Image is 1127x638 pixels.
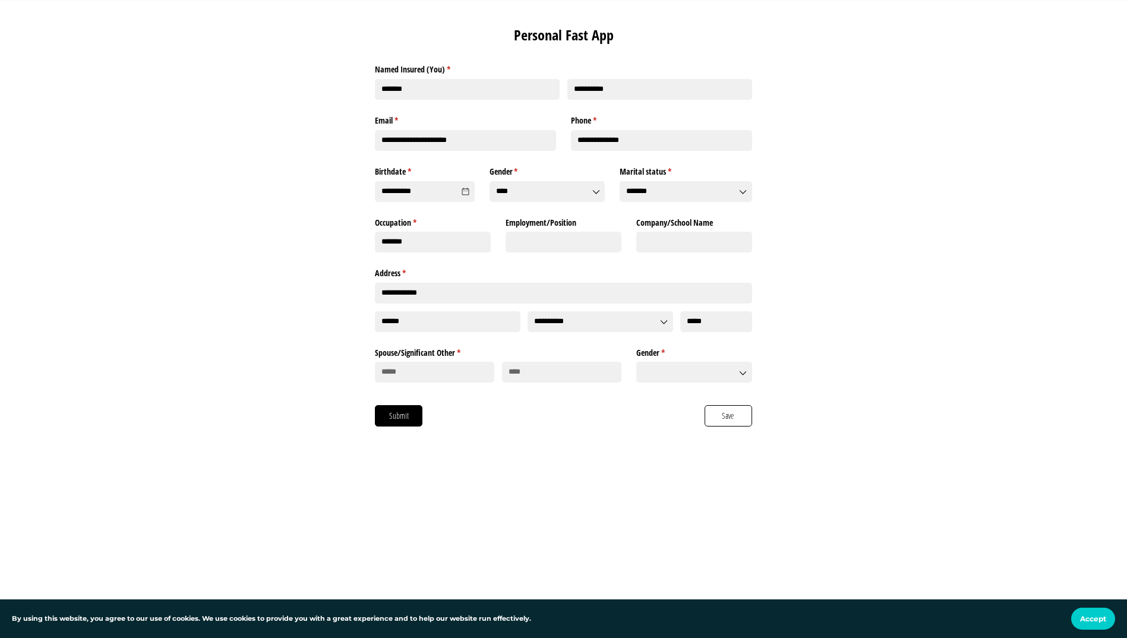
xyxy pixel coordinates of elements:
[375,25,752,45] h1: Personal Fast App
[705,405,752,427] button: Save
[636,343,752,358] label: Gender
[571,111,752,127] label: Phone
[636,213,752,228] label: Company/​School Name
[375,79,560,100] input: First
[389,409,409,422] span: Submit
[12,614,531,624] p: By using this website, you agree to our use of cookies. We use cookies to provide you with a grea...
[506,213,621,228] label: Employment/​Position
[375,283,752,304] input: Address Line 1
[375,405,422,427] button: Submit
[375,311,520,332] input: City
[567,79,752,100] input: Last
[375,343,621,358] legend: Spouse/​Significant Other
[375,60,752,75] legend: Named Insured (You)
[680,311,752,332] input: Zip Code
[528,311,673,332] input: State
[1080,614,1106,623] span: Accept
[375,213,491,228] label: Occupation
[375,162,474,177] label: Birthdate
[375,264,752,279] legend: Address
[375,111,556,127] label: Email
[502,362,621,383] input: Last
[721,409,735,422] span: Save
[375,362,494,383] input: First
[1071,608,1115,630] button: Accept
[490,162,605,177] label: Gender
[620,162,752,177] label: Marital status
